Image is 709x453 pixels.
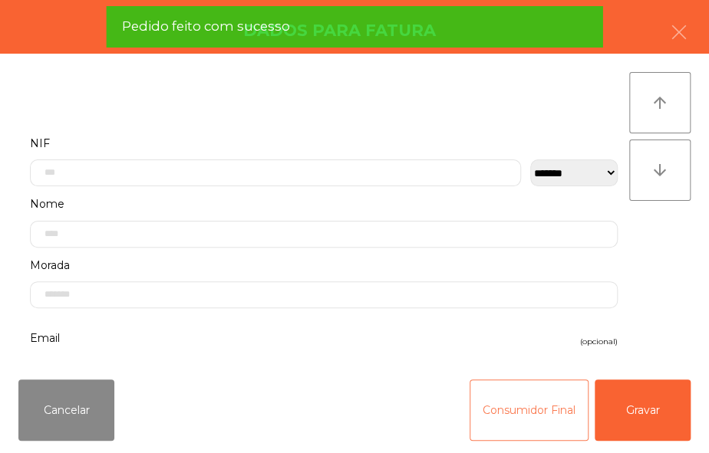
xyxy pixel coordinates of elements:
button: Consumidor Final [470,379,589,441]
span: NIF [30,133,50,154]
span: Pedido feito com sucesso [122,17,290,36]
button: Cancelar [18,379,114,441]
span: Morada [30,255,70,276]
i: arrow_upward [651,94,669,112]
span: Nome [30,194,64,215]
button: Gravar [595,379,691,441]
i: arrow_downward [651,161,669,179]
span: Email [30,328,60,349]
button: arrow_downward [629,140,691,201]
span: (opcional) [580,334,618,349]
button: arrow_upward [629,72,691,133]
